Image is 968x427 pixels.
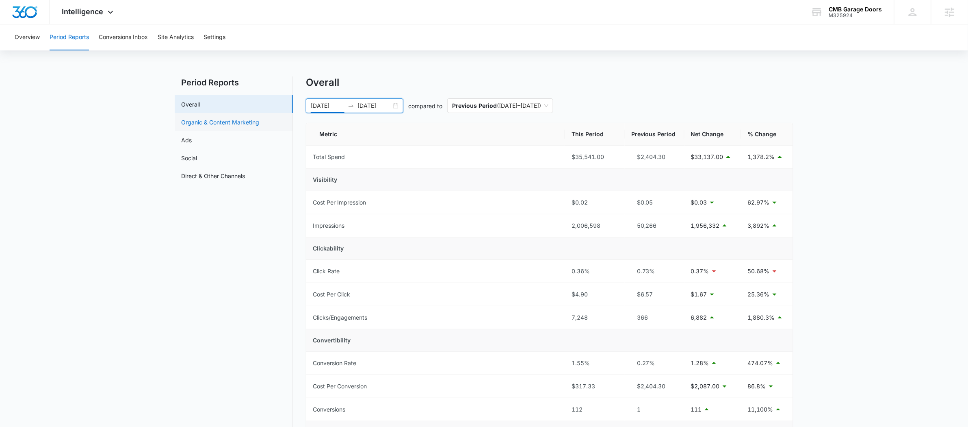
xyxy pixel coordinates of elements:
[572,382,618,391] div: $317.33
[50,24,89,50] button: Period Reports
[748,290,770,299] p: 25.36%
[691,313,707,322] p: 6,882
[748,382,766,391] p: 86.8%
[684,123,741,146] th: Net Change
[625,123,684,146] th: Previous Period
[829,6,882,13] div: account name
[181,136,192,144] a: Ads
[175,76,293,89] h2: Period Reports
[631,290,678,299] div: $6.57
[99,24,148,50] button: Conversions Inbox
[158,24,194,50] button: Site Analytics
[313,198,366,207] div: Cost Per Impression
[691,359,709,368] p: 1.28%
[691,382,720,391] p: $2,087.00
[181,172,245,180] a: Direct & Other Channels
[357,101,391,110] input: End date
[181,118,259,126] a: Organic & Content Marketing
[313,359,356,368] div: Conversion Rate
[306,76,339,89] h1: Overall
[691,198,707,207] p: $0.03
[15,24,40,50] button: Overview
[313,290,350,299] div: Cost Per Click
[565,123,625,146] th: This Period
[572,290,618,299] div: $4.90
[311,101,344,110] input: Start date
[572,267,618,276] div: 0.36%
[348,102,354,109] span: to
[306,169,793,191] td: Visibility
[62,7,104,16] span: Intelligence
[313,221,344,230] div: Impressions
[181,100,200,109] a: Overall
[631,359,678,368] div: 0.27%
[408,102,442,110] p: compared to
[631,198,678,207] div: $0.05
[748,221,770,230] p: 3,892%
[204,24,225,50] button: Settings
[572,405,618,414] div: 112
[631,382,678,391] div: $2,404.30
[306,237,793,260] td: Clickability
[306,123,565,146] th: Metric
[691,221,720,230] p: 1,956,332
[572,152,618,161] div: $35,541.00
[313,267,340,276] div: Click Rate
[691,405,702,414] p: 111
[631,152,678,161] div: $2,404.30
[572,359,618,368] div: 1.55%
[631,221,678,230] div: 50,266
[748,152,775,161] p: 1,378.2%
[748,198,770,207] p: 62.97%
[691,152,723,161] p: $33,137.00
[748,267,770,276] p: 50.68%
[452,99,548,113] span: ( [DATE] – [DATE] )
[181,154,197,162] a: Social
[748,313,775,322] p: 1,880.3%
[748,359,773,368] p: 474.07%
[313,405,345,414] div: Conversions
[631,405,678,414] div: 1
[313,313,367,322] div: Clicks/Engagements
[691,290,707,299] p: $1.67
[452,102,497,109] p: Previous Period
[348,102,354,109] span: swap-right
[741,123,793,146] th: % Change
[748,405,773,414] p: 11,100%
[572,313,618,322] div: 7,248
[313,382,367,391] div: Cost Per Conversion
[572,198,618,207] div: $0.02
[691,267,709,276] p: 0.37%
[631,313,678,322] div: 366
[829,13,882,18] div: account id
[313,152,345,161] div: Total Spend
[306,329,793,352] td: Convertibility
[631,267,678,276] div: 0.73%
[572,221,618,230] div: 2,006,598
